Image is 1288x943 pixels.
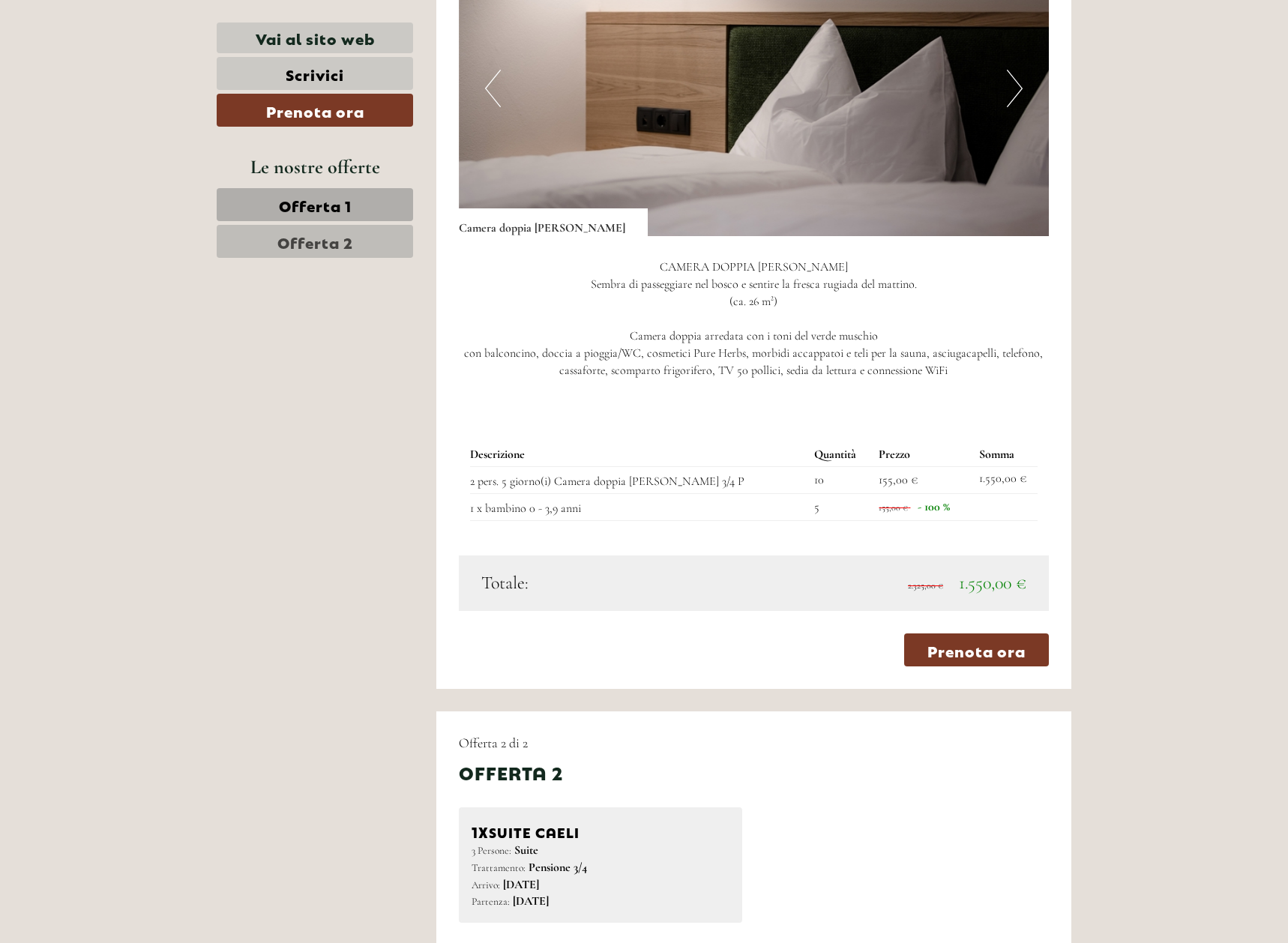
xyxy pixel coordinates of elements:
span: 155,00 € [879,472,918,487]
p: CAMERA DOPPIA [PERSON_NAME] Sembra di passeggiare nel bosco e sentire la fresca rugiada del matti... [459,259,1050,379]
div: SUITE CAELI [472,820,730,842]
span: - 100 % [918,499,950,514]
b: [DATE] [503,877,539,892]
a: Prenota ora [217,94,413,127]
a: Prenota ora [904,633,1049,666]
span: 155,00 € [879,502,908,513]
td: 10 [808,467,873,494]
div: Offerta 2 [459,759,563,785]
a: Vai al sito web [217,22,413,53]
th: Quantità [808,443,873,466]
td: 1 x bambino 0 - 3,9 anni [470,494,808,521]
span: Offerta 1 [279,194,352,215]
b: 1x [472,820,489,841]
div: Camera doppia [PERSON_NAME] [459,208,648,237]
small: 3 Persone: [472,844,511,857]
b: Pensione 3/4 [529,860,587,875]
button: Next [1007,70,1023,107]
div: Le nostre offerte [217,153,413,181]
th: Somma [973,443,1038,466]
span: 2.325,00 € [908,580,943,591]
td: 1.550,00 € [973,467,1038,494]
a: Scrivici [217,57,413,90]
small: Arrivo: [472,879,500,891]
small: Partenza: [472,895,510,908]
td: 5 [808,494,873,521]
th: Descrizione [470,443,808,466]
button: Previous [485,70,501,107]
span: Offerta 2 [277,231,353,252]
span: 1.550,00 € [959,572,1026,594]
th: Prezzo [873,443,973,466]
td: 2 pers. 5 giorno(i) Camera doppia [PERSON_NAME] 3/4 P [470,467,808,494]
span: Offerta 2 di 2 [459,735,528,751]
b: Suite [514,843,538,858]
div: Totale: [470,570,754,596]
small: Trattamento: [472,861,526,874]
b: [DATE] [513,894,549,909]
